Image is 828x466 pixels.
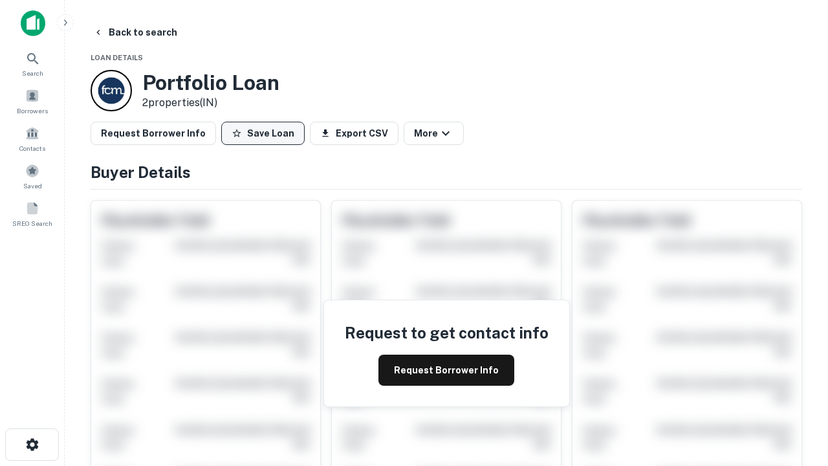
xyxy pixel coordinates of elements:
[91,161,802,184] h4: Buyer Details
[345,321,549,344] h4: Request to get contact info
[4,121,61,156] a: Contacts
[23,181,42,191] span: Saved
[21,10,45,36] img: capitalize-icon.png
[19,143,45,153] span: Contacts
[763,362,828,425] iframe: Chat Widget
[91,122,216,145] button: Request Borrower Info
[404,122,464,145] button: More
[17,105,48,116] span: Borrowers
[12,218,52,228] span: SREO Search
[88,21,182,44] button: Back to search
[4,46,61,81] a: Search
[91,54,143,61] span: Loan Details
[142,71,279,95] h3: Portfolio Loan
[221,122,305,145] button: Save Loan
[310,122,398,145] button: Export CSV
[4,159,61,194] a: Saved
[4,83,61,118] a: Borrowers
[22,68,43,78] span: Search
[378,355,514,386] button: Request Borrower Info
[142,95,279,111] p: 2 properties (IN)
[4,196,61,231] a: SREO Search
